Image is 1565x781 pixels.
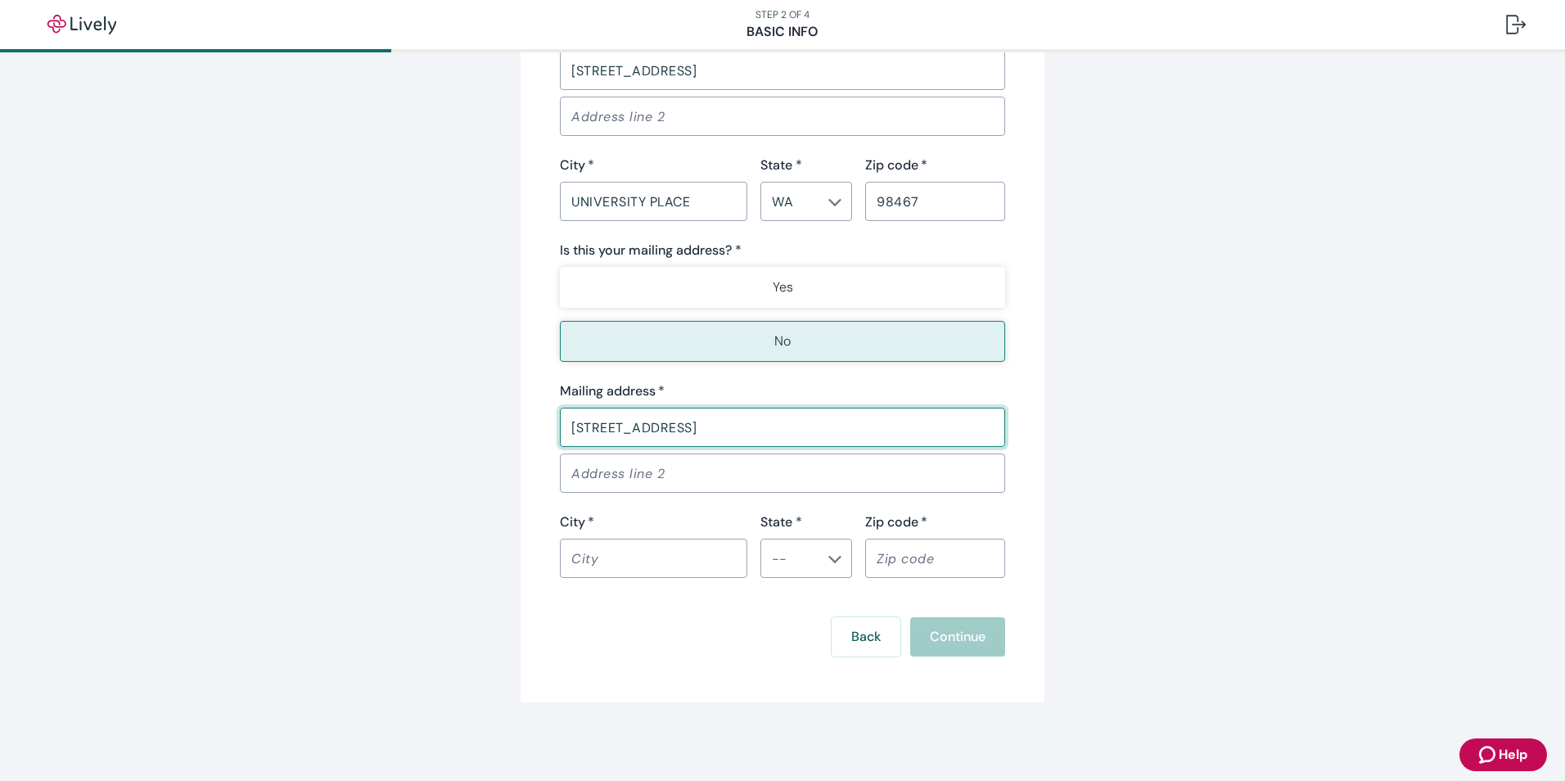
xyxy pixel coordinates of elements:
[865,156,927,175] label: Zip code
[560,542,747,575] input: City
[560,185,747,218] input: City
[865,542,1005,575] input: Zip code
[865,512,927,532] label: Zip code
[36,15,128,34] img: Lively
[1459,738,1547,771] button: Zendesk support iconHelp
[1499,745,1527,765] span: Help
[560,381,665,401] label: Mailing address
[827,194,843,210] button: Open
[765,547,820,570] input: --
[865,185,1005,218] input: Zip code
[560,411,1005,444] input: Address line 1
[760,512,802,532] label: State *
[560,321,1005,362] button: No
[560,54,1005,87] input: Address line 1
[832,617,900,657] button: Back
[765,190,820,213] input: --
[827,551,843,567] button: Open
[560,457,1005,490] input: Address line 2
[773,278,793,297] p: Yes
[560,512,594,532] label: City
[1479,745,1499,765] svg: Zendesk support icon
[828,553,841,566] svg: Chevron icon
[760,156,802,175] label: State *
[560,100,1005,133] input: Address line 2
[560,241,742,260] label: Is this your mailing address? *
[560,267,1005,308] button: Yes
[828,196,841,209] svg: Chevron icon
[560,156,594,175] label: City
[774,332,791,351] p: No
[1493,5,1539,44] button: Log out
